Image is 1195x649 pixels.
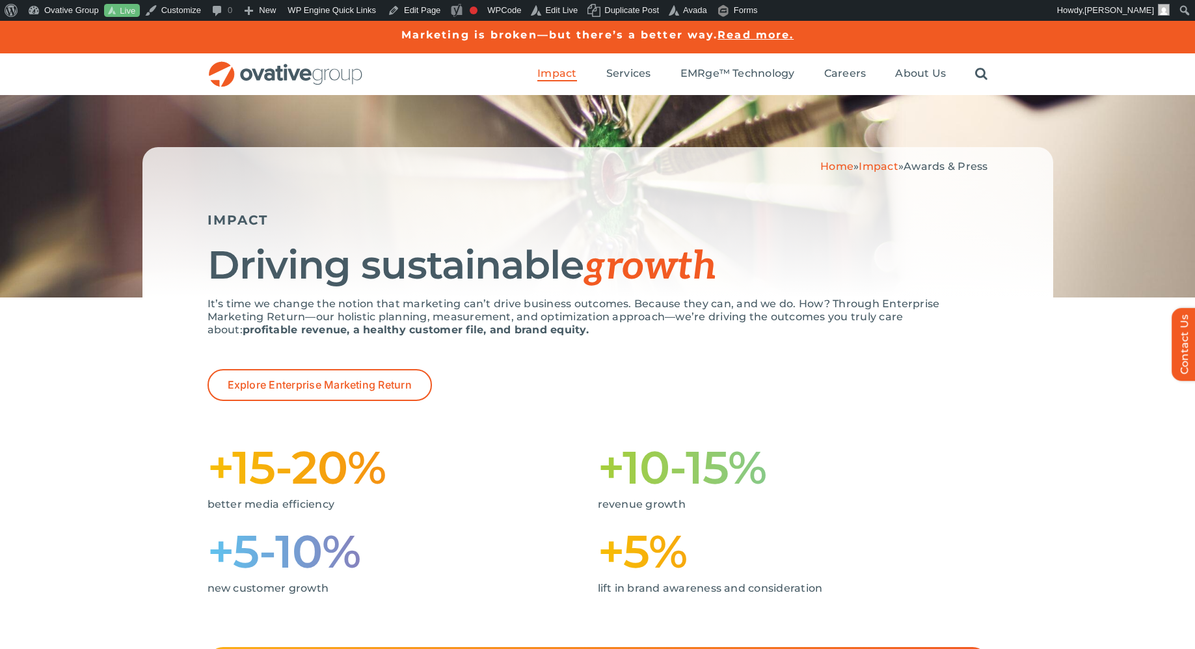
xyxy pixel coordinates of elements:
[208,531,598,572] h1: +5-10%
[680,67,795,80] span: EMRge™ Technology
[824,67,866,81] a: Careers
[895,67,946,80] span: About Us
[718,29,794,41] a: Read more.
[243,324,589,336] strong: profitable revenue, a healthy customer file, and brand equity.
[208,447,598,488] h1: +15-20%
[680,67,795,81] a: EMRge™ Technology
[598,498,969,511] p: revenue growth
[824,67,866,80] span: Careers
[859,160,898,173] a: Impact
[537,67,576,80] span: Impact
[598,447,988,488] h1: +10-15%
[401,29,718,41] a: Marketing is broken—but there’s a better way.
[904,160,987,173] span: Awards & Press
[470,7,477,14] div: Focus keyphrase not set
[975,67,987,81] a: Search
[598,531,988,572] h1: +5%
[104,4,140,18] a: Live
[820,160,987,173] span: » »
[208,244,988,288] h1: Driving sustainable
[895,67,946,81] a: About Us
[208,498,578,511] p: better media efficiency
[1084,5,1154,15] span: [PERSON_NAME]
[228,379,412,391] span: Explore Enterprise Marketing Return
[584,243,716,290] span: growth
[537,67,576,81] a: Impact
[208,212,988,228] h5: IMPACT
[208,582,578,595] p: new customer growth
[208,297,988,337] p: It’s time we change the notion that marketing can’t drive business outcomes. Because they can, an...
[208,369,432,401] a: Explore Enterprise Marketing Return
[820,160,853,173] a: Home
[208,60,364,72] a: OG_Full_horizontal_RGB
[606,67,651,81] a: Services
[598,582,969,595] p: lift in brand awareness and consideration
[606,67,651,80] span: Services
[537,53,987,95] nav: Menu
